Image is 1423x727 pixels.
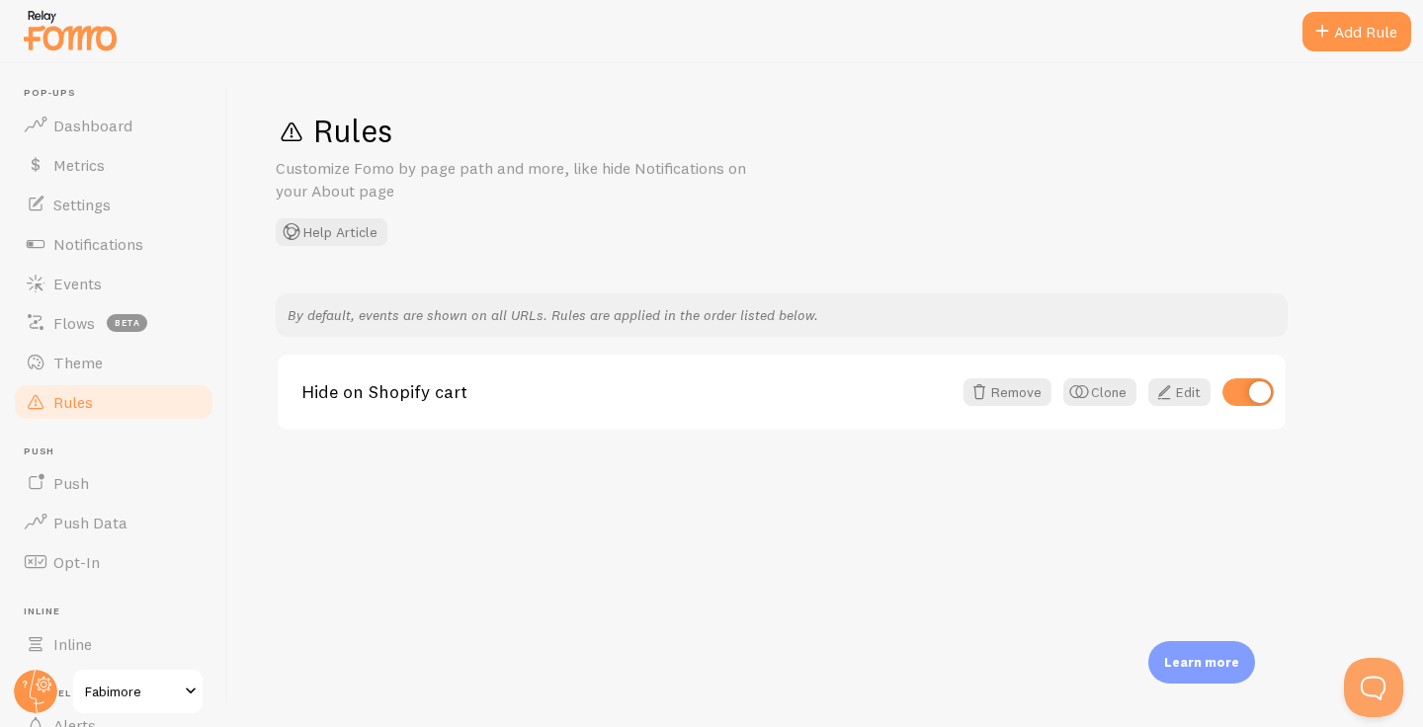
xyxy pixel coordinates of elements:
[53,513,127,532] span: Push Data
[53,473,89,493] span: Push
[301,383,952,401] a: Hide on Shopify cart
[12,264,215,303] a: Events
[24,445,215,458] span: Push
[24,606,215,618] span: Inline
[12,303,215,343] a: Flows beta
[53,274,102,293] span: Events
[963,378,1051,406] button: Remove
[12,382,215,422] a: Rules
[53,155,105,175] span: Metrics
[107,314,147,332] span: beta
[12,106,215,145] a: Dashboard
[21,5,120,55] img: fomo-relay-logo-orange.svg
[12,185,215,224] a: Settings
[276,111,1376,151] h1: Rules
[12,542,215,582] a: Opt-In
[53,234,143,254] span: Notifications
[1344,658,1403,717] iframe: Help Scout Beacon - Open
[1164,653,1239,672] p: Learn more
[288,305,1276,325] p: By default, events are shown on all URLs. Rules are applied in the order listed below.
[12,224,215,264] a: Notifications
[85,680,179,703] span: Fabimore
[53,634,92,654] span: Inline
[53,353,103,372] span: Theme
[71,668,205,715] a: Fabimore
[12,343,215,382] a: Theme
[276,218,387,246] button: Help Article
[24,87,215,100] span: Pop-ups
[53,195,111,214] span: Settings
[53,313,95,333] span: Flows
[12,463,215,503] a: Push
[53,552,100,572] span: Opt-In
[12,145,215,185] a: Metrics
[53,116,132,135] span: Dashboard
[1148,378,1211,406] a: Edit
[12,624,215,664] a: Inline
[1063,378,1136,406] button: Clone
[53,392,93,412] span: Rules
[12,503,215,542] a: Push Data
[1148,641,1255,684] div: Learn more
[276,157,750,202] p: Customize Fomo by page path and more, like hide Notifications on your About page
